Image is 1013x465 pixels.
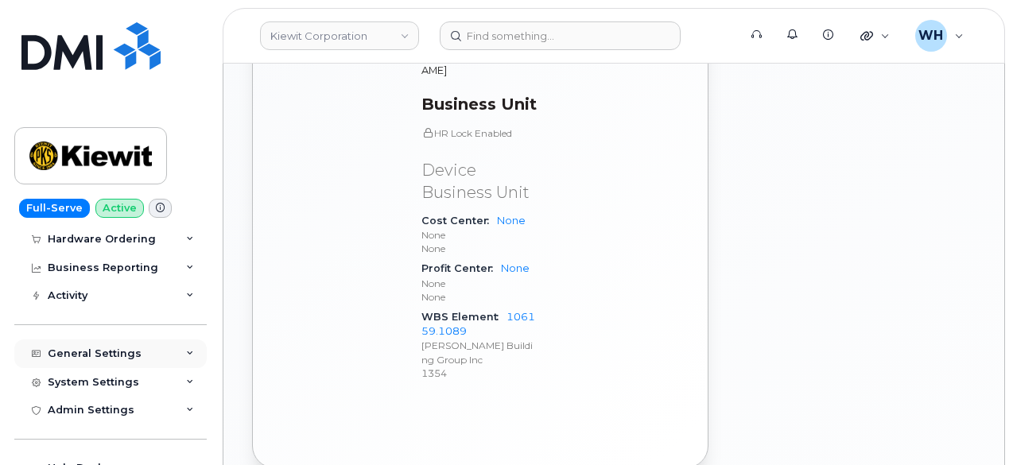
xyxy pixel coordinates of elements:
div: Quicklinks [849,20,901,52]
a: None [501,262,530,274]
p: Device Business Unit [421,159,537,204]
span: WBS Element [421,311,507,323]
h3: Business Unit [421,95,537,114]
span: WH [918,26,943,45]
input: Find something... [440,21,681,50]
p: [PERSON_NAME] Building Group Inc [421,339,537,366]
iframe: Messenger Launcher [944,396,1001,453]
p: None [421,242,537,255]
p: None [421,290,537,304]
a: None [497,215,526,227]
span: Profit Center [421,262,501,274]
p: 1354 [421,366,537,380]
p: None [421,277,537,290]
span: Cost Center [421,215,497,227]
p: None [421,228,537,242]
p: HR Lock Enabled [421,126,537,140]
a: Kiewit Corporation [260,21,419,50]
div: Wesley Hughes [904,20,975,52]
